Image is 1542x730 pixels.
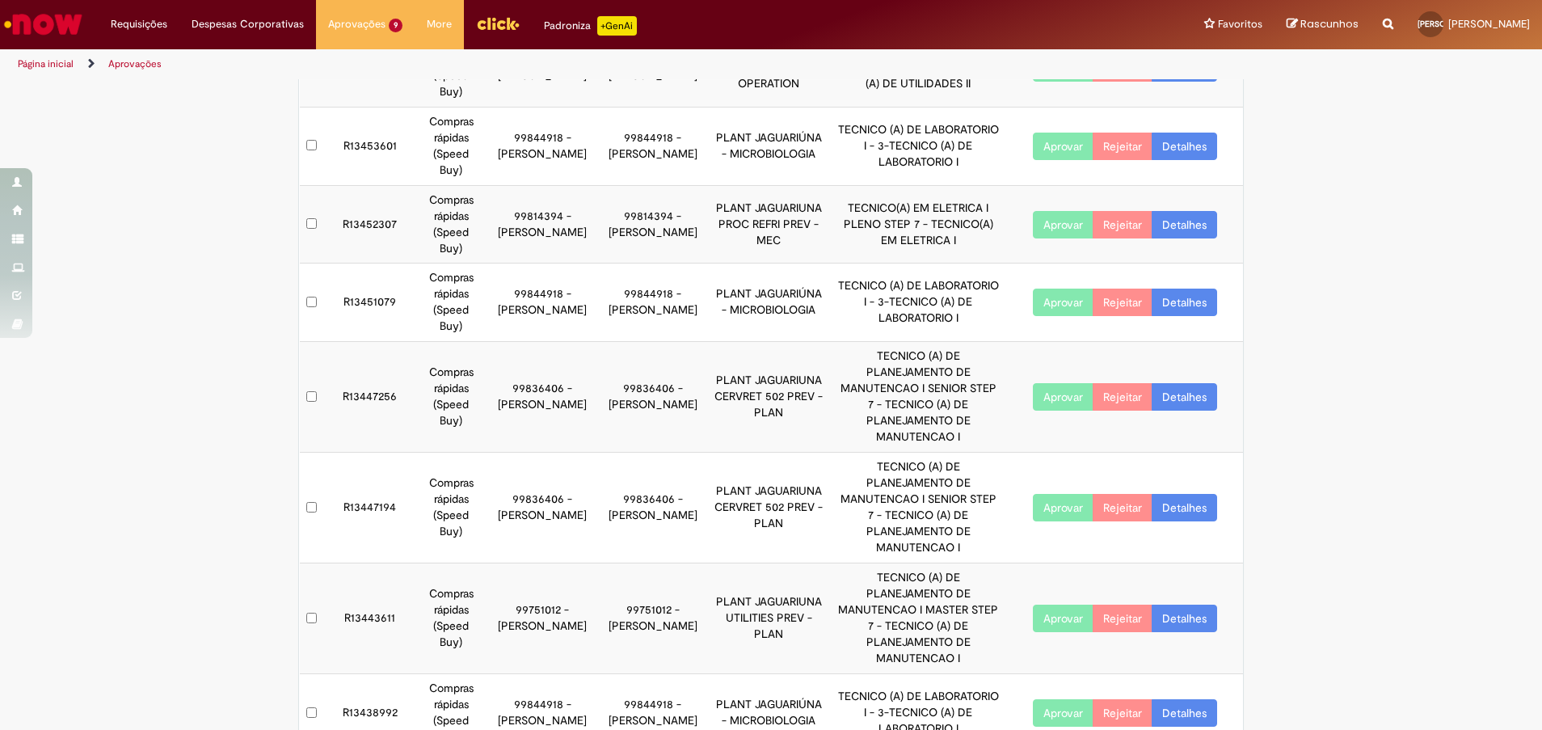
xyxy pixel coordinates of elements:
[476,11,520,36] img: click_logo_yellow_360x200.png
[1093,133,1152,160] button: Rejeitar
[1152,133,1217,160] a: Detalhes
[1033,289,1093,316] button: Aprovar
[1033,605,1093,632] button: Aprovar
[1093,383,1152,411] button: Rejeitar
[324,185,415,264] td: R13452307
[324,563,415,674] td: R13443611
[708,563,829,674] td: PLANT JAGUARIUNA UTILITIES PREV - PLAN
[328,16,385,32] span: Aprovações
[1287,17,1359,32] a: Rascunhos
[1093,211,1152,238] button: Rejeitar
[597,453,708,563] td: 99836406 - [PERSON_NAME]
[415,264,487,342] td: Compras rápidas (Speed Buy)
[597,185,708,264] td: 99814394 - [PERSON_NAME]
[1033,699,1093,727] button: Aprovar
[1448,17,1530,31] span: [PERSON_NAME]
[1033,383,1093,411] button: Aprovar
[1152,211,1217,238] a: Detalhes
[708,453,829,563] td: PLANT JAGUARIUNA CERVRET 502 PREV - PLAN
[597,563,708,674] td: 99751012 - [PERSON_NAME]
[829,264,1007,342] td: TECNICO (A) DE LABORATORIO I - 3-TECNICO (A) DE LABORATORIO I
[2,8,85,40] img: ServiceNow
[1418,19,1481,29] span: [PERSON_NAME]
[597,107,708,185] td: 99844918 - [PERSON_NAME]
[415,563,487,674] td: Compras rápidas (Speed Buy)
[415,107,487,185] td: Compras rápidas (Speed Buy)
[1152,289,1217,316] a: Detalhes
[487,563,598,674] td: 99751012 - [PERSON_NAME]
[487,185,598,264] td: 99814394 - [PERSON_NAME]
[415,453,487,563] td: Compras rápidas (Speed Buy)
[544,16,637,36] div: Padroniza
[108,57,162,70] a: Aprovações
[389,19,402,32] span: 9
[1033,494,1093,521] button: Aprovar
[1152,699,1217,727] a: Detalhes
[1218,16,1262,32] span: Favoritos
[1033,211,1093,238] button: Aprovar
[324,453,415,563] td: R13447194
[597,264,708,342] td: 99844918 - [PERSON_NAME]
[12,49,1016,79] ul: Trilhas de página
[324,342,415,453] td: R13447256
[829,342,1007,453] td: TECNICO (A) DE PLANEJAMENTO DE MANUTENCAO I SENIOR STEP 7 - TECNICO (A) DE PLANEJAMENTO DE MANUTE...
[1093,289,1152,316] button: Rejeitar
[708,107,829,185] td: PLANT JAGUARIÚNA - MICROBIOLOGIA
[324,107,415,185] td: R13453601
[487,264,598,342] td: 99844918 - [PERSON_NAME]
[1033,133,1093,160] button: Aprovar
[487,107,598,185] td: 99844918 - [PERSON_NAME]
[829,563,1007,674] td: TECNICO (A) DE PLANEJAMENTO DE MANUTENCAO I MASTER STEP 7 - TECNICO (A) DE PLANEJAMENTO DE MANUTE...
[1152,605,1217,632] a: Detalhes
[708,185,829,264] td: PLANT JAGUARIUNA PROC REFRI PREV - MEC
[829,453,1007,563] td: TECNICO (A) DE PLANEJAMENTO DE MANUTENCAO I SENIOR STEP 7 - TECNICO (A) DE PLANEJAMENTO DE MANUTE...
[324,264,415,342] td: R13451079
[415,185,487,264] td: Compras rápidas (Speed Buy)
[1093,494,1152,521] button: Rejeitar
[1300,16,1359,32] span: Rascunhos
[1093,605,1152,632] button: Rejeitar
[415,342,487,453] td: Compras rápidas (Speed Buy)
[1152,494,1217,521] a: Detalhes
[708,342,829,453] td: PLANT JAGUARIUNA CERVRET 502 PREV - PLAN
[708,264,829,342] td: PLANT JAGUARIÚNA - MICROBIOLOGIA
[487,342,598,453] td: 99836406 - [PERSON_NAME]
[1152,383,1217,411] a: Detalhes
[1093,699,1152,727] button: Rejeitar
[18,57,74,70] a: Página inicial
[597,16,637,36] p: +GenAi
[487,453,598,563] td: 99836406 - [PERSON_NAME]
[829,107,1007,185] td: TECNICO (A) DE LABORATORIO I - 3-TECNICO (A) DE LABORATORIO I
[111,16,167,32] span: Requisições
[597,342,708,453] td: 99836406 - [PERSON_NAME]
[192,16,304,32] span: Despesas Corporativas
[427,16,452,32] span: More
[829,185,1007,264] td: TECNICO(A) EM ELETRICA I PLENO STEP 7 - TECNICO(A) EM ELETRICA I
